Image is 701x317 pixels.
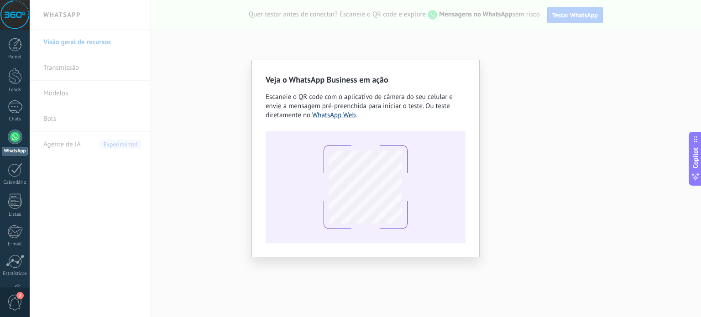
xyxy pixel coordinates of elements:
[16,292,24,299] span: 2
[2,271,28,277] div: Estatísticas
[691,147,700,168] span: Copilot
[266,93,453,120] span: Escaneie o QR code com o aplicativo de câmera do seu celular e envie a mensagem pré-preenchida pa...
[266,93,466,120] div: .
[2,87,28,93] div: Leads
[266,74,466,85] h2: Veja o WhatsApp Business em ação
[312,111,356,120] a: WhatsApp Web
[2,241,28,247] div: E-mail
[2,54,28,60] div: Painel
[2,180,28,186] div: Calendário
[2,147,28,156] div: WhatsApp
[2,116,28,122] div: Chats
[2,212,28,218] div: Listas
